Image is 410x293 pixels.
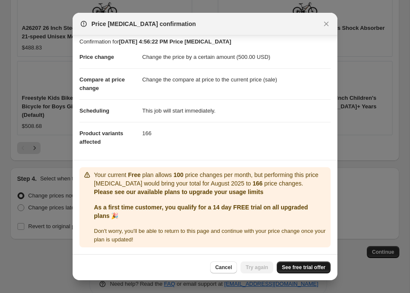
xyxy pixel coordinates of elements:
[142,68,331,91] dd: Change the compare at price to the current price (sale)
[277,261,331,273] a: See free trial offer
[253,180,263,187] b: 166
[142,46,331,68] dd: Change the price by a certain amount (500.00 USD)
[94,171,327,188] p: Your current plan allows price changes per month, but performing this price [MEDICAL_DATA] would ...
[79,54,114,60] span: Price change
[79,107,109,114] span: Scheduling
[128,171,141,178] b: Free
[320,18,332,30] button: Close
[79,130,123,145] span: Product variants affected
[94,188,327,196] p: Please see our available plans to upgrade your usage limits
[282,264,325,271] span: See free trial offer
[215,264,232,271] span: Cancel
[142,99,331,122] dd: This job will start immediately.
[79,38,331,46] p: Confirmation for
[94,204,308,219] b: As a first time customer, you qualify for a 14 day FREE trial on all upgraded plans 🎉
[173,171,183,178] b: 100
[91,20,196,28] span: Price [MEDICAL_DATA] confirmation
[142,122,331,145] dd: 166
[94,228,325,243] span: Don ' t worry, you ' ll be able to return to this page and continue with your price change once y...
[210,261,237,273] button: Cancel
[79,76,125,91] span: Compare at price change
[119,38,231,45] b: [DATE] 4:56:22 PM Price [MEDICAL_DATA]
